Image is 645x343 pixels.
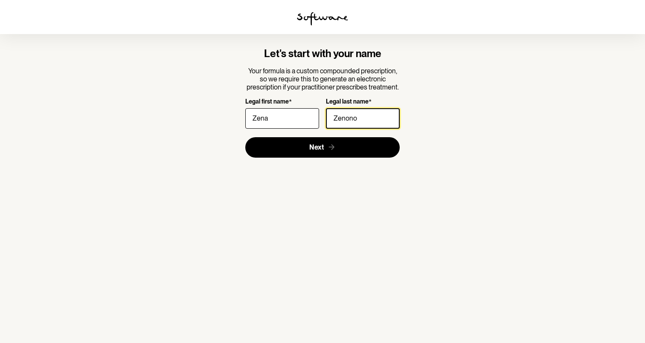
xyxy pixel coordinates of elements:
[309,143,324,151] span: Next
[326,98,369,106] p: Legal last name
[245,98,289,106] p: Legal first name
[245,67,400,92] p: Your formula is a custom compounded prescription, so we require this to generate an electronic pr...
[297,12,348,26] img: software logo
[245,137,400,158] button: Next
[245,48,400,60] h4: Let's start with your name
